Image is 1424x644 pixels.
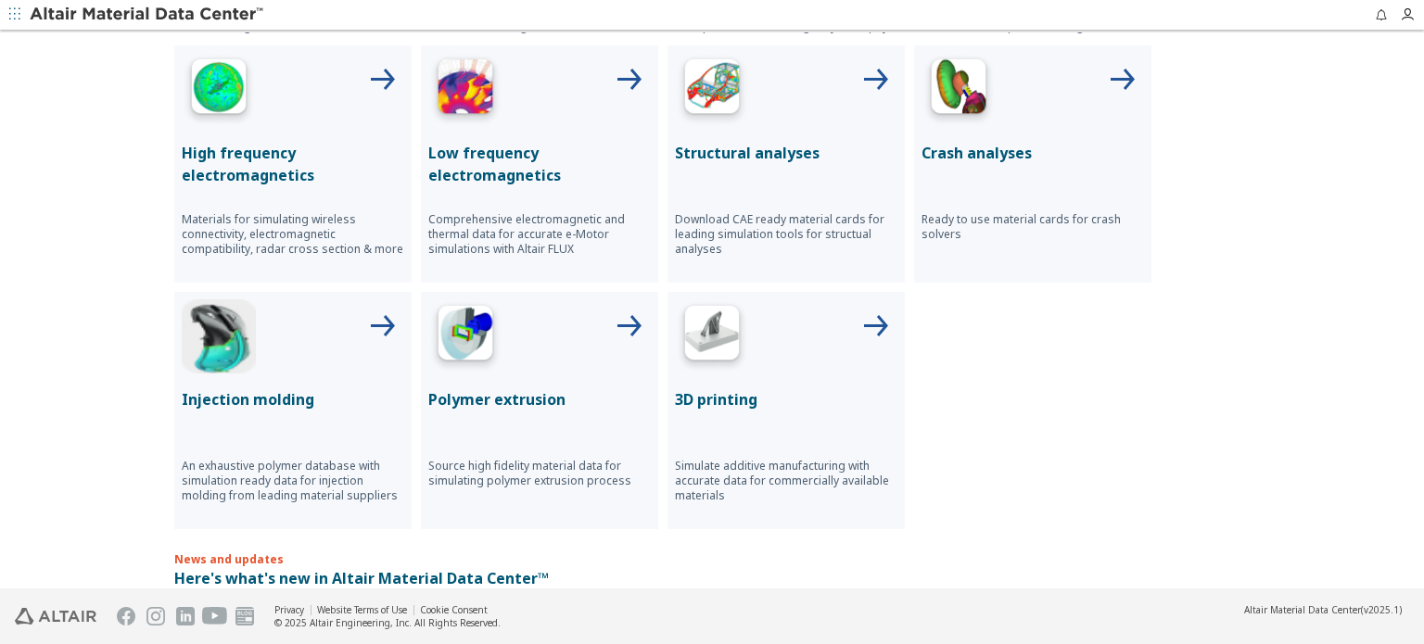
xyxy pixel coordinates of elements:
p: Download CAE ready material cards for leading simulation tools for structual analyses [675,212,897,257]
img: Altair Engineering [15,608,96,625]
p: Here's what's new in Altair Material Data Center™ [174,567,1250,589]
a: Cookie Consent [420,603,488,616]
img: Structural Analyses Icon [675,53,749,127]
img: Low Frequency Icon [428,53,502,127]
img: High Frequency Icon [182,53,256,127]
img: 3D Printing Icon [675,299,749,373]
button: Structural Analyses IconStructural analysesDownload CAE ready material cards for leading simulati... [667,45,905,283]
span: Altair Material Data Center [1244,603,1361,616]
button: Low Frequency IconLow frequency electromagneticsComprehensive electromagnetic and thermal data fo... [421,45,658,283]
p: An exhaustive polymer database with simulation ready data for injection molding from leading mate... [182,459,404,503]
p: News and updates [174,551,1250,567]
p: Injection molding [182,388,404,410]
button: High Frequency IconHigh frequency electromagneticsMaterials for simulating wireless connectivity,... [174,45,412,283]
div: © 2025 Altair Engineering, Inc. All Rights Reserved. [274,616,501,629]
p: Crash analyses [922,142,1144,164]
p: Source high fidelity material data for simulating polymer extrusion process [428,459,651,488]
p: Polymer extrusion [428,388,651,410]
p: Materials for simulating wireless connectivity, electromagnetic compatibility, radar cross sectio... [182,212,404,257]
a: Website Terms of Use [317,603,407,616]
button: Crash Analyses IconCrash analysesReady to use material cards for crash solvers [914,45,1151,283]
button: Injection Molding IconInjection moldingAn exhaustive polymer database with simulation ready data ... [174,292,412,529]
img: Polymer Extrusion Icon [428,299,502,373]
p: Structural analyses [675,142,897,164]
img: Crash Analyses Icon [922,53,996,127]
p: Ready to use material cards for crash solvers [922,212,1144,242]
p: Low frequency electromagnetics [428,142,651,186]
button: 3D Printing Icon3D printingSimulate additive manufacturing with accurate data for commercially av... [667,292,905,529]
img: Altair Material Data Center [30,6,266,24]
img: Injection Molding Icon [182,299,256,373]
a: Privacy [274,603,304,616]
button: Polymer Extrusion IconPolymer extrusionSource high fidelity material data for simulating polymer ... [421,292,658,529]
p: Simulate additive manufacturing with accurate data for commercially available materials [675,459,897,503]
p: 3D printing [675,388,897,410]
p: High frequency electromagnetics [182,142,404,186]
div: (v2025.1) [1244,603,1402,616]
p: Comprehensive electromagnetic and thermal data for accurate e-Motor simulations with Altair FLUX [428,212,651,257]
